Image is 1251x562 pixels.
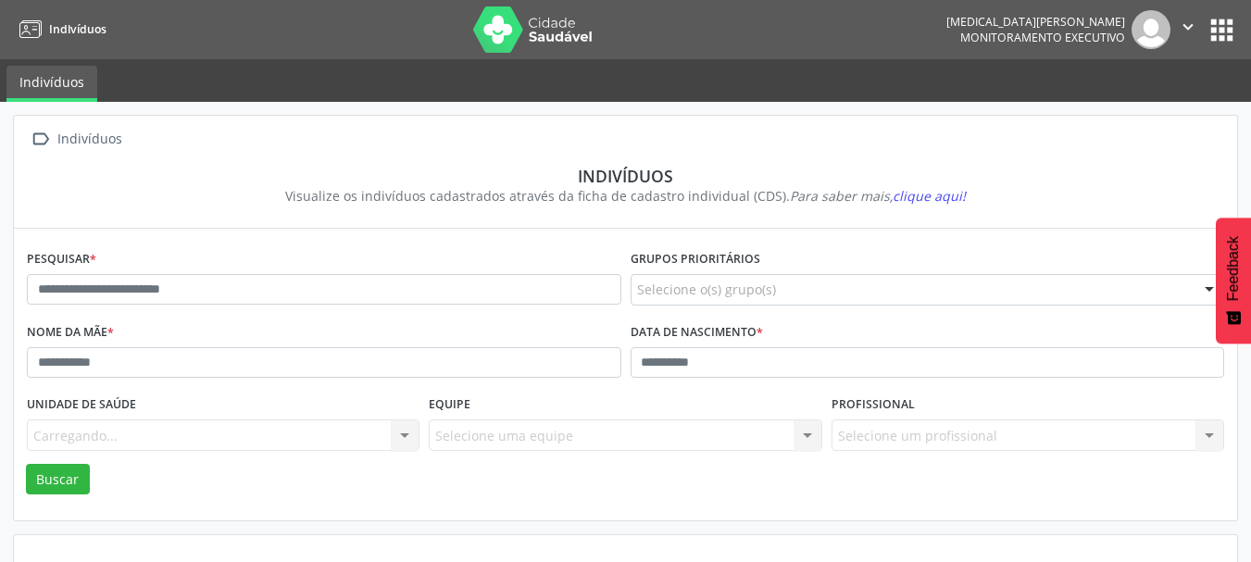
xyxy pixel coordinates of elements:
div: [MEDICAL_DATA][PERSON_NAME] [946,14,1125,30]
div: Indivíduos [40,166,1211,186]
a: Indivíduos [6,66,97,102]
label: Pesquisar [27,245,96,274]
span: clique aqui! [893,187,966,205]
label: Data de nascimento [631,318,763,347]
label: Profissional [832,391,915,419]
div: Indivíduos [54,126,125,153]
i: Para saber mais, [790,187,966,205]
i:  [1178,17,1198,37]
i:  [27,126,54,153]
a:  Indivíduos [27,126,125,153]
label: Equipe [429,391,470,419]
label: Nome da mãe [27,318,114,347]
button:  [1170,10,1206,49]
div: Visualize os indivíduos cadastrados através da ficha de cadastro individual (CDS). [40,186,1211,206]
a: Indivíduos [13,14,106,44]
button: apps [1206,14,1238,46]
img: img [1132,10,1170,49]
span: Feedback [1225,236,1242,301]
span: Selecione o(s) grupo(s) [637,280,776,299]
button: Buscar [26,464,90,495]
label: Grupos prioritários [631,245,760,274]
label: Unidade de saúde [27,391,136,419]
span: Monitoramento Executivo [960,30,1125,45]
span: Indivíduos [49,21,106,37]
button: Feedback - Mostrar pesquisa [1216,218,1251,343]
